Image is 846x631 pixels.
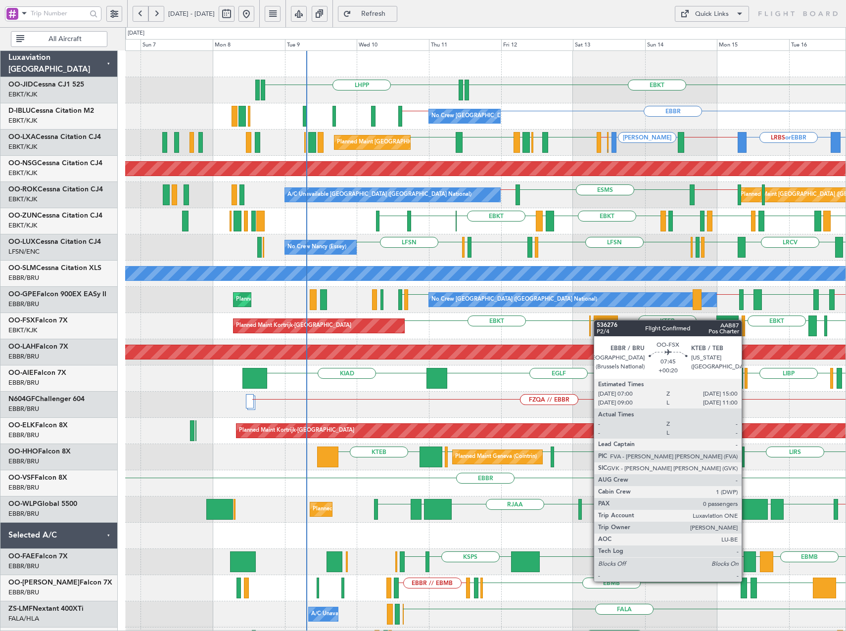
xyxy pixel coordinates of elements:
[311,607,352,622] div: A/C Unavailable
[8,614,39,623] a: FALA/HLA
[141,39,213,51] div: Sun 7
[8,562,39,571] a: EBBR/BRU
[717,39,789,51] div: Mon 15
[8,553,35,560] span: OO-FAE
[8,81,33,88] span: OO-JID
[8,186,38,193] span: OO-ROK
[8,212,102,219] a: OO-ZUNCessna Citation CJ4
[501,39,573,51] div: Fri 12
[8,448,71,455] a: OO-HHOFalcon 8X
[8,396,35,403] span: N604GF
[8,81,84,88] a: OO-JIDCessna CJ1 525
[8,500,77,507] a: OO-WLPGlobal 5500
[285,39,357,51] div: Tue 9
[8,291,37,298] span: OO-GPE
[8,483,39,492] a: EBBR/BRU
[695,9,729,19] div: Quick Links
[338,6,397,22] button: Refresh
[429,39,501,51] div: Thu 11
[287,187,471,202] div: A/C Unavailable [GEOGRAPHIC_DATA] ([GEOGRAPHIC_DATA] National)
[213,39,285,51] div: Mon 8
[8,326,37,335] a: EBKT/KJK
[8,579,80,586] span: OO-[PERSON_NAME]
[8,369,34,376] span: OO-AIE
[8,343,36,350] span: OO-LAH
[8,369,66,376] a: OO-AIEFalcon 7X
[8,509,39,518] a: EBBR/BRU
[8,317,35,324] span: OO-FSX
[8,265,101,271] a: OO-SLMCessna Citation XLS
[8,317,68,324] a: OO-FSXFalcon 7X
[8,422,68,429] a: OO-ELKFalcon 8X
[8,142,37,151] a: EBKT/KJK
[168,9,215,18] span: [DATE] - [DATE]
[236,292,415,307] div: Planned Maint [GEOGRAPHIC_DATA] ([GEOGRAPHIC_DATA] National)
[11,31,107,47] button: All Aircraft
[8,134,36,140] span: OO-LXA
[337,135,516,150] div: Planned Maint [GEOGRAPHIC_DATA] ([GEOGRAPHIC_DATA] National)
[8,500,37,507] span: OO-WLP
[8,247,40,256] a: LFSN/ENC
[8,431,39,440] a: EBBR/BRU
[353,10,394,17] span: Refresh
[8,195,37,204] a: EBKT/KJK
[8,107,94,114] a: D-IBLUCessna Citation M2
[8,90,37,99] a: EBKT/KJK
[431,109,597,124] div: No Crew [GEOGRAPHIC_DATA] ([GEOGRAPHIC_DATA] National)
[8,396,85,403] a: N604GFChallenger 604
[8,116,37,125] a: EBKT/KJK
[8,422,35,429] span: OO-ELK
[8,160,102,167] a: OO-NSGCessna Citation CJ4
[8,588,39,597] a: EBBR/BRU
[455,450,537,464] div: Planned Maint Geneva (Cointrin)
[31,6,87,21] input: Trip Number
[8,405,39,413] a: EBBR/BRU
[8,238,36,245] span: OO-LUX
[8,107,31,114] span: D-IBLU
[573,39,645,51] div: Sat 13
[8,448,38,455] span: OO-HHO
[8,212,37,219] span: OO-ZUN
[8,605,84,612] a: ZS-LMFNextant 400XTi
[8,221,37,230] a: EBKT/KJK
[8,169,37,178] a: EBKT/KJK
[8,605,33,612] span: ZS-LMF
[8,160,37,167] span: OO-NSG
[236,318,351,333] div: Planned Maint Kortrijk-[GEOGRAPHIC_DATA]
[8,238,101,245] a: OO-LUXCessna Citation CJ4
[431,292,597,307] div: No Crew [GEOGRAPHIC_DATA] ([GEOGRAPHIC_DATA] National)
[8,352,39,361] a: EBBR/BRU
[8,474,35,481] span: OO-VSF
[8,265,36,271] span: OO-SLM
[313,502,364,517] div: Planned Maint Liege
[675,6,749,22] button: Quick Links
[8,378,39,387] a: EBBR/BRU
[357,39,429,51] div: Wed 10
[8,579,112,586] a: OO-[PERSON_NAME]Falcon 7X
[26,36,104,43] span: All Aircraft
[8,134,101,140] a: OO-LXACessna Citation CJ4
[8,291,106,298] a: OO-GPEFalcon 900EX EASy II
[239,423,354,438] div: Planned Maint Kortrijk-[GEOGRAPHIC_DATA]
[287,240,346,255] div: No Crew Nancy (Essey)
[8,553,68,560] a: OO-FAEFalcon 7X
[8,457,39,466] a: EBBR/BRU
[8,186,103,193] a: OO-ROKCessna Citation CJ4
[8,273,39,282] a: EBBR/BRU
[8,343,68,350] a: OO-LAHFalcon 7X
[8,300,39,309] a: EBBR/BRU
[645,39,717,51] div: Sun 14
[8,474,67,481] a: OO-VSFFalcon 8X
[128,29,144,38] div: [DATE]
